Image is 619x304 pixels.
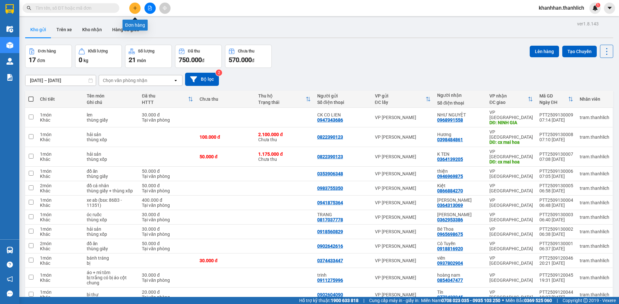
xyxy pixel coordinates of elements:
div: VP [PERSON_NAME] [375,215,431,220]
div: 30.000 đ [142,226,193,232]
div: 1 món [40,212,80,217]
div: 0772432345 [437,295,463,300]
div: Xuân Thanh [437,198,483,203]
div: 30.000 đ [142,272,193,278]
div: Chưa thu [258,132,310,142]
span: | [363,297,364,304]
div: tram.thanhlich [580,154,609,159]
div: 0947343686 [317,117,343,123]
div: 0902604090 [317,292,343,297]
div: VP [GEOGRAPHIC_DATA] [489,212,533,222]
div: Tại văn phòng [142,203,193,208]
div: Khác [40,278,80,283]
div: 1 món [40,112,80,117]
div: 1.175.000 đ [258,152,310,157]
div: 0983755350 [317,186,343,191]
div: 20:21 [DATE] [539,261,573,266]
span: khanhhan.thanhlich [534,4,589,12]
div: 50.000 đ [142,241,193,246]
div: thiện [437,169,483,174]
button: Bộ lọc [185,73,219,86]
div: Khác [40,157,80,162]
div: 0822390123 [317,134,343,140]
div: VP [GEOGRAPHIC_DATA] [489,198,533,208]
div: bị trắng có bị áo cột chung [87,275,135,285]
div: thùng giấy [87,246,135,251]
div: PTT2509130001 [539,241,573,246]
th: Toggle SortBy [139,91,196,108]
div: Khác [40,246,80,251]
div: 0941875364 [317,200,343,205]
span: 1 [597,3,599,7]
div: bì thư [87,292,135,297]
div: K TEN [437,152,483,157]
div: 07:05 [DATE] [539,174,573,179]
div: DĐ: NINH GIA [489,120,533,125]
div: 30.000 đ [142,112,193,117]
span: Miền Bắc [506,297,552,304]
div: PTT2509120044 [539,290,573,295]
strong: 0369 525 060 [524,298,552,303]
img: warehouse-icon [6,247,13,253]
div: 07:08 [DATE] [539,157,573,162]
button: Chưa thu570.000đ [225,45,272,68]
div: Bé Thoa [437,226,483,232]
span: Hỗ trợ kỹ thuật: [299,297,359,304]
div: Khác [40,261,80,266]
button: Tạo Chuyến [562,46,597,57]
button: plus [129,3,141,14]
div: tram.thanhlich [580,275,609,280]
div: thùng giấy [87,174,135,179]
div: thùng giấy + thùng xốp [87,188,135,193]
span: đ [252,58,254,63]
div: tram.thanhlich [580,215,609,220]
th: Toggle SortBy [486,91,536,108]
div: Trạng thái [258,100,305,105]
div: tram.thanhlich [580,171,609,176]
div: 50.000 đ [142,183,193,188]
span: đ [202,58,204,63]
div: VP [PERSON_NAME] [375,229,431,234]
div: 06:38 [DATE] [539,232,573,237]
div: bị [87,261,135,266]
img: warehouse-icon [6,26,13,32]
div: PTT2509130002 [539,226,573,232]
div: PTT2509130008 [539,132,573,137]
div: 07:10 [DATE] [539,137,573,142]
button: Số lượng21món [125,45,172,68]
div: Đơn hàng [38,49,56,53]
div: ver 1.8.143 [577,20,599,27]
div: 100.000 đ [200,134,252,140]
span: 750.000 [179,56,202,64]
div: 2.100.000 đ [258,132,310,137]
div: Tại văn phòng [142,174,193,179]
div: Kiệt [437,183,483,188]
div: Khác [40,188,80,193]
div: đồ ăn [87,169,135,174]
div: Chưa thu [258,152,310,162]
div: 2 món [40,183,80,188]
div: VP [PERSON_NAME] [375,244,431,249]
img: icon-new-feature [592,5,598,11]
span: Miền Nam [421,297,500,304]
div: 0817037778 [317,217,343,222]
div: Đỗ Nguyễn [437,212,483,217]
div: Ngày ĐH [539,100,568,105]
div: 1 món [40,152,80,157]
span: 21 [129,56,136,64]
div: VP [GEOGRAPHIC_DATA] [489,183,533,193]
div: 30.000 đ [200,258,252,263]
span: món [137,58,146,63]
div: VP [GEOGRAPHIC_DATA] [489,255,533,266]
div: 06:37 [DATE] [539,246,573,251]
div: 06:58 [DATE] [539,188,573,193]
div: PTT2509130003 [539,212,573,217]
div: VP [GEOGRAPHIC_DATA] [489,226,533,237]
div: 2 món [40,241,80,246]
div: ĐC giao [489,100,528,105]
div: Chi tiết [40,97,80,102]
div: Đã thu [188,49,200,53]
div: 1 món [40,290,80,295]
div: 0918816920 [437,246,463,251]
div: Cô Tuyền [437,241,483,246]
